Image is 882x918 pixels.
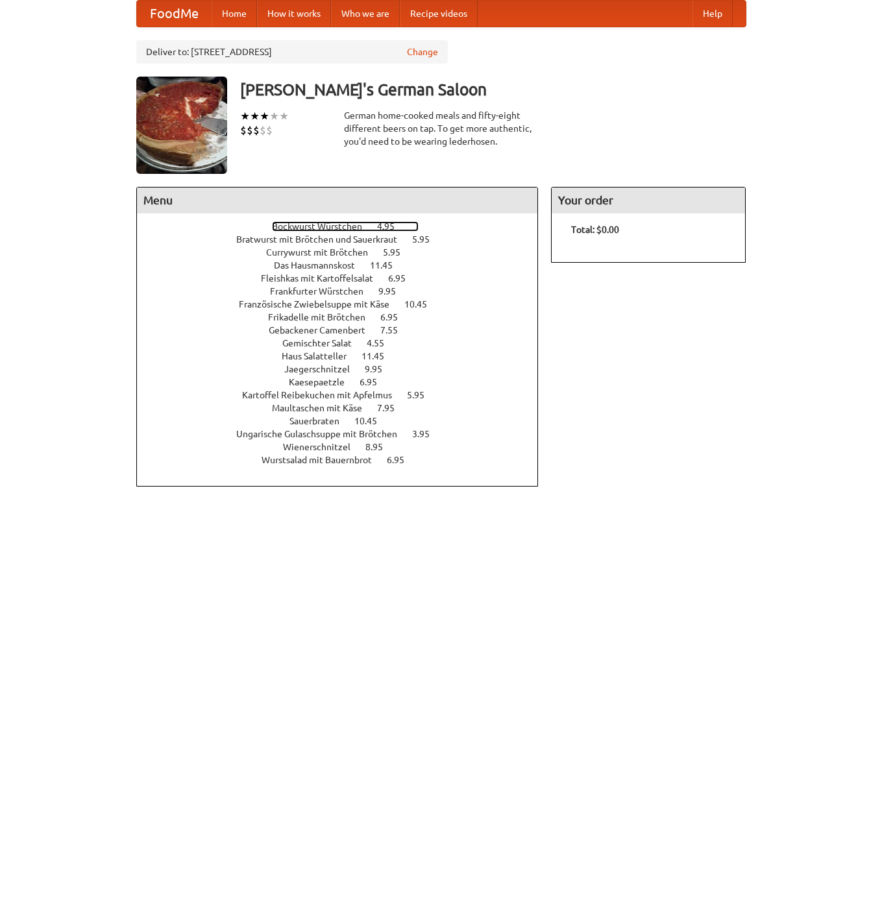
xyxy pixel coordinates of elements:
span: Wienerschnitzel [283,442,363,452]
li: $ [247,123,253,138]
span: 6.95 [360,377,390,387]
h4: Menu [137,187,538,213]
span: 6.95 [388,273,419,284]
span: Fleishkas mit Kartoffelsalat [261,273,386,284]
span: 10.45 [354,416,390,426]
a: Bratwurst mit Brötchen und Sauerkraut 5.95 [236,234,454,245]
li: $ [240,123,247,138]
span: Kaesepaetzle [289,377,358,387]
span: Bockwurst Würstchen [272,221,375,232]
span: Jaegerschnitzel [284,364,363,374]
div: German home-cooked meals and fifty-eight different beers on tap. To get more authentic, you'd nee... [344,109,539,148]
span: Gebackener Camenbert [269,325,378,335]
span: 5.95 [407,390,437,400]
span: Kartoffel Reibekuchen mit Apfelmus [242,390,405,400]
li: ★ [269,109,279,123]
a: FoodMe [137,1,212,27]
span: 6.95 [380,312,411,322]
h4: Your order [552,187,745,213]
a: Fleishkas mit Kartoffelsalat 6.95 [261,273,430,284]
span: Das Hausmannskost [274,260,368,271]
a: Französische Zwiebelsuppe mit Käse 10.45 [239,299,451,309]
span: 9.95 [365,364,395,374]
span: Bratwurst mit Brötchen und Sauerkraut [236,234,410,245]
a: Kaesepaetzle 6.95 [289,377,401,387]
span: Haus Salatteller [282,351,360,361]
a: Currywurst mit Brötchen 5.95 [266,247,424,258]
a: Wurstsalad mit Bauernbrot 6.95 [262,455,428,465]
span: 3.95 [412,429,443,439]
a: Gemischter Salat 4.55 [282,338,408,348]
a: Ungarische Gulaschsuppe mit Brötchen 3.95 [236,429,454,439]
h3: [PERSON_NAME]'s German Saloon [240,77,746,103]
a: Gebackener Camenbert 7.55 [269,325,422,335]
img: angular.jpg [136,77,227,174]
a: Change [407,45,438,58]
a: Home [212,1,257,27]
span: 4.95 [377,221,408,232]
a: Bockwurst Würstchen 4.95 [272,221,419,232]
li: $ [253,123,260,138]
span: 4.55 [367,338,397,348]
span: 11.45 [370,260,406,271]
li: ★ [240,109,250,123]
span: Frankfurter Würstchen [270,286,376,296]
a: Sauerbraten 10.45 [289,416,401,426]
div: Deliver to: [STREET_ADDRESS] [136,40,448,64]
li: $ [266,123,273,138]
span: 9.95 [378,286,409,296]
span: Currywurst mit Brötchen [266,247,381,258]
span: 6.95 [387,455,417,465]
span: 5.95 [412,234,443,245]
a: Haus Salatteller 11.45 [282,351,408,361]
span: 5.95 [383,247,413,258]
span: 10.45 [404,299,440,309]
a: How it works [257,1,331,27]
a: Who we are [331,1,400,27]
li: ★ [250,109,260,123]
a: Kartoffel Reibekuchen mit Apfelmus 5.95 [242,390,448,400]
a: Help [692,1,733,27]
li: $ [260,123,266,138]
a: Wienerschnitzel 8.95 [283,442,407,452]
span: 7.95 [377,403,408,413]
b: Total: $0.00 [571,224,619,235]
li: ★ [260,109,269,123]
span: 8.95 [365,442,396,452]
a: Recipe videos [400,1,478,27]
a: Das Hausmannskost 11.45 [274,260,417,271]
span: Frikadelle mit Brötchen [268,312,378,322]
span: Sauerbraten [289,416,352,426]
span: 7.55 [380,325,411,335]
span: Ungarische Gulaschsuppe mit Brötchen [236,429,410,439]
li: ★ [279,109,289,123]
a: Frikadelle mit Brötchen 6.95 [268,312,422,322]
span: 11.45 [361,351,397,361]
span: Französische Zwiebelsuppe mit Käse [239,299,402,309]
span: Wurstsalad mit Bauernbrot [262,455,385,465]
span: Maultaschen mit Käse [272,403,375,413]
a: Frankfurter Würstchen 9.95 [270,286,420,296]
span: Gemischter Salat [282,338,365,348]
a: Jaegerschnitzel 9.95 [284,364,406,374]
a: Maultaschen mit Käse 7.95 [272,403,419,413]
